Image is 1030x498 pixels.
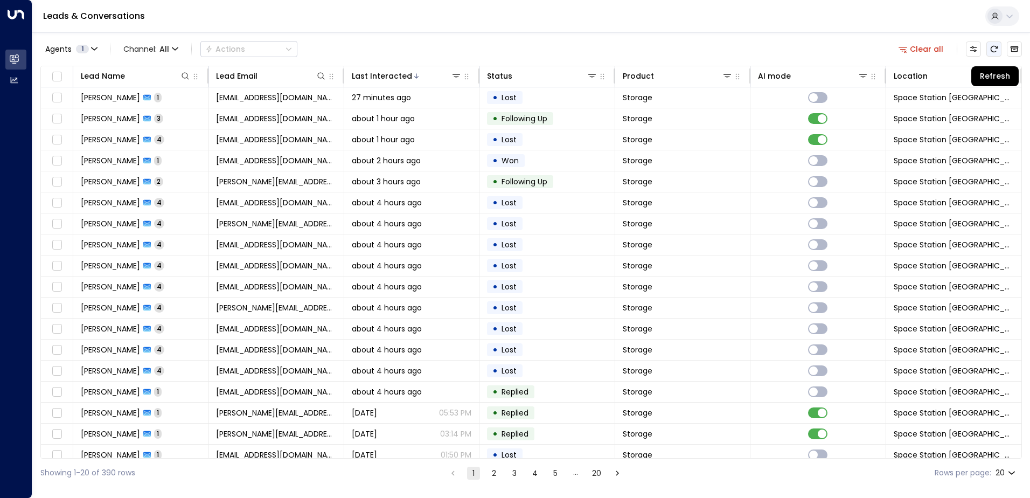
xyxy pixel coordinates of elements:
[502,281,517,292] span: Lost
[492,320,498,338] div: •
[623,113,652,124] span: Storage
[352,407,377,418] span: Yesterday
[50,448,64,462] span: Toggle select row
[986,41,1001,57] span: Refresh
[154,240,164,249] span: 4
[492,109,498,128] div: •
[50,112,64,126] span: Toggle select row
[81,218,140,229] span: Trevor Peacock
[216,365,336,376] span: derekirene@aol.com
[623,302,652,313] span: Storage
[216,92,336,103] span: danluisreader@gmail.com
[81,197,140,208] span: Tia Wilkins
[502,113,547,124] span: Following Up
[894,92,1014,103] span: Space Station Doncaster
[50,217,64,231] span: Toggle select row
[352,218,422,229] span: about 4 hours ago
[502,365,517,376] span: Lost
[502,155,519,166] span: Won
[45,45,72,53] span: Agents
[894,386,1014,397] span: Space Station Doncaster
[623,197,652,208] span: Storage
[81,92,140,103] span: Daniel Reader
[894,218,1014,229] span: Space Station Doncaster
[154,114,163,123] span: 3
[352,70,412,82] div: Last Interacted
[81,428,140,439] span: Olivia Ravenhill
[492,299,498,317] div: •
[352,449,377,460] span: Yesterday
[623,176,652,187] span: Storage
[492,151,498,170] div: •
[502,323,517,334] span: Lost
[81,70,125,82] div: Lead Name
[352,323,422,334] span: about 4 hours ago
[894,41,948,57] button: Clear all
[502,449,517,460] span: Lost
[492,341,498,359] div: •
[894,449,1014,460] span: Space Station Doncaster
[623,281,652,292] span: Storage
[154,177,163,186] span: 2
[81,176,140,187] span: Caroline Tetley
[966,41,981,57] button: Customize
[216,70,257,82] div: Lead Email
[492,404,498,422] div: •
[467,467,480,480] button: page 1
[50,385,64,399] span: Toggle select row
[894,344,1014,355] span: Space Station Doncaster
[216,428,336,439] span: olivia.ravenhill@yahoo.com
[76,45,89,53] span: 1
[81,386,140,397] span: Deborah Whitaker
[894,70,1004,82] div: Location
[216,113,336,124] span: rossmcclarence@aol.com
[502,92,517,103] span: Lost
[623,344,652,355] span: Storage
[81,113,140,124] span: Ross McClarence
[492,88,498,107] div: •
[502,428,528,439] span: Replied
[492,383,498,401] div: •
[154,345,164,354] span: 4
[623,407,652,418] span: Storage
[50,70,64,84] span: Toggle select all
[487,70,512,82] div: Status
[502,239,517,250] span: Lost
[492,446,498,464] div: •
[216,197,336,208] span: tiawilkins@gmail.com
[502,218,517,229] span: Lost
[623,134,652,145] span: Storage
[154,261,164,270] span: 4
[502,176,547,187] span: Following Up
[623,365,652,376] span: Storage
[623,155,652,166] span: Storage
[502,134,517,145] span: Lost
[216,344,336,355] span: neilmidd84@gmail.com
[216,302,336,313] span: michael.s.bath@gmail.com
[492,362,498,380] div: •
[894,260,1014,271] span: Space Station Doncaster
[154,198,164,207] span: 4
[50,91,64,105] span: Toggle select row
[50,427,64,441] span: Toggle select row
[352,281,422,292] span: about 4 hours ago
[1007,41,1022,57] button: Archived Leads
[623,92,652,103] span: Storage
[590,467,603,480] button: Go to page 20
[492,193,498,212] div: •
[502,386,528,397] span: Replied
[446,466,624,480] nav: pagination navigation
[216,386,336,397] span: debbieandgordon@aol.com
[894,113,1014,124] span: Space Station Doncaster
[935,467,991,479] label: Rows per page:
[154,408,162,417] span: 1
[352,302,422,313] span: about 4 hours ago
[352,365,422,376] span: about 4 hours ago
[159,45,169,53] span: All
[492,278,498,296] div: •
[205,44,245,54] div: Actions
[508,467,521,480] button: Go to page 3
[492,215,498,233] div: •
[154,282,164,291] span: 4
[216,239,336,250] span: emmap.1976@yahoo.co.uk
